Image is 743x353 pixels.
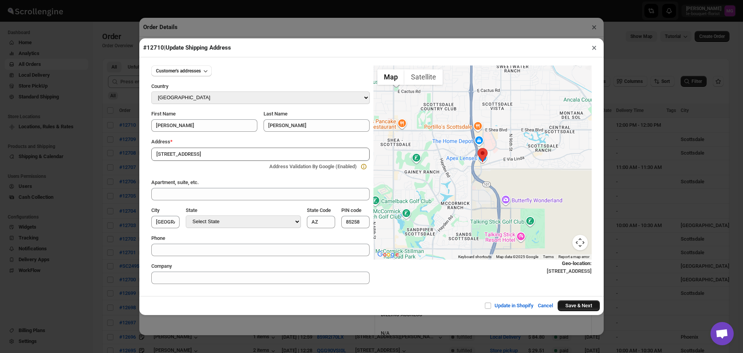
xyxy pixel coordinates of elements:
[156,68,201,74] span: Customer's addresses
[151,148,370,161] input: Enter a address
[572,235,588,250] button: Map camera controls
[269,164,357,169] span: Address Validation By Google (Enabled)
[375,250,401,260] a: Open this area in Google Maps (opens a new window)
[495,303,533,308] span: Update in Shopify
[307,207,331,213] span: State Code
[151,138,370,146] div: Address
[151,235,165,241] span: Phone
[543,255,554,259] a: Terms (opens in new tab)
[341,207,361,213] span: PIN code
[558,300,600,311] button: Save & Next
[562,260,592,266] b: Geo-location :
[375,250,401,260] img: Google
[151,263,172,269] span: Company
[143,44,231,51] span: #12710 | Update Shipping Address
[458,254,491,260] button: Keyboard shortcuts
[377,69,404,85] button: Show street map
[480,298,538,313] button: Update in Shopify
[710,322,734,345] div: Open chat
[264,111,288,117] span: Last Name
[496,255,538,259] span: Map data ©2025 Google
[186,207,300,215] div: State
[151,207,159,213] span: City
[589,42,600,53] button: ×
[151,83,370,91] div: Country
[533,298,558,313] button: Cancel
[373,260,592,275] div: [STREET_ADDRESS]
[151,65,212,76] button: Customer's addresses
[151,111,176,117] span: First Name
[151,179,199,185] span: Apartment, suite, etc.
[558,255,589,259] a: Report a map error
[404,69,443,85] button: Show satellite imagery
